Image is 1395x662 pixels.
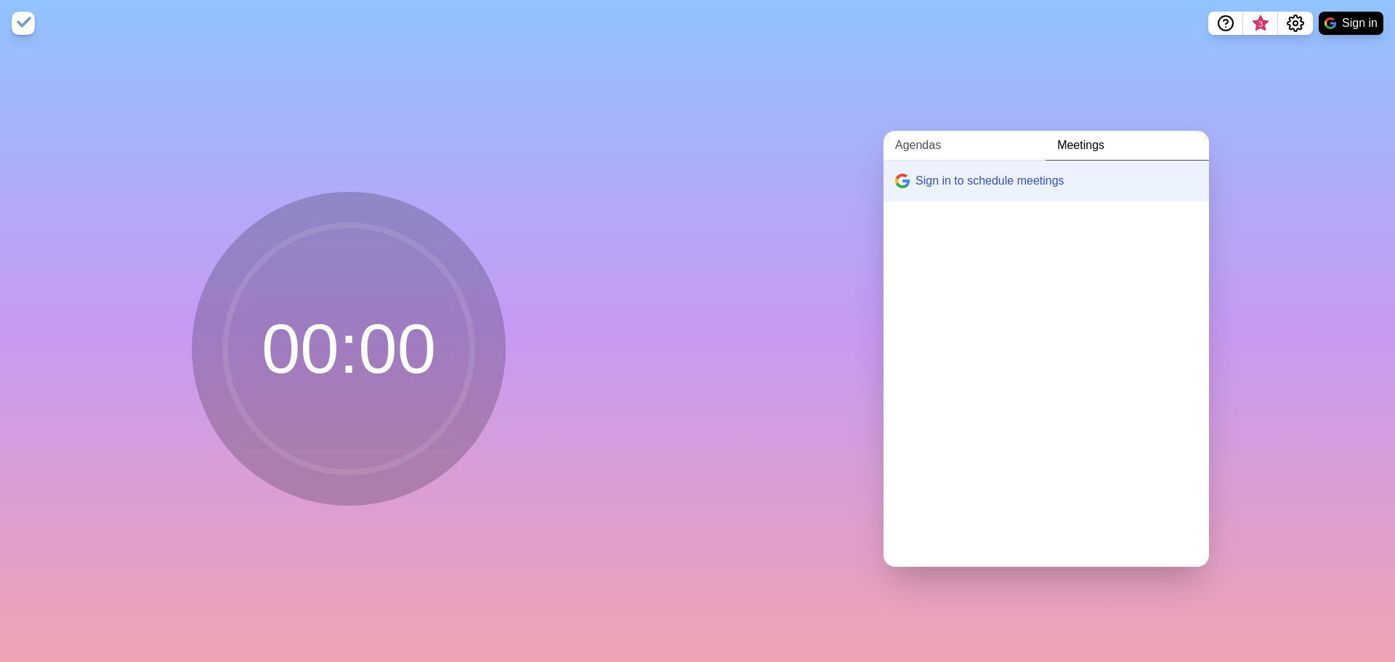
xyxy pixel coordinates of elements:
[12,12,35,35] img: timeblocks logo
[1319,12,1383,35] button: Sign in
[883,161,1209,201] button: Sign in to schedule meetings
[1208,12,1243,35] button: Help
[1255,18,1266,30] span: 3
[1278,12,1313,35] button: Settings
[1243,12,1278,35] button: What’s new
[895,174,910,188] img: google logo
[1325,17,1336,29] img: google logo
[883,131,1046,161] a: Agendas
[1046,131,1209,161] a: Meetings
